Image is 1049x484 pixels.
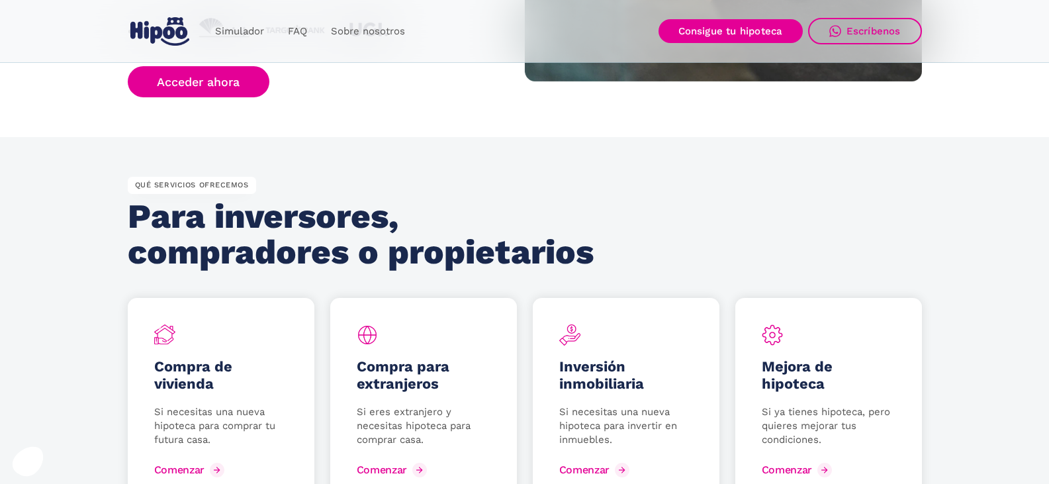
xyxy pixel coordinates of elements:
h5: Inversión inmobiliaria [559,358,693,393]
a: home [128,12,193,51]
a: Comenzar [357,460,430,481]
a: FAQ [276,19,319,44]
a: Comenzar [154,460,228,481]
div: Escríbenos [846,25,901,37]
a: Acceder ahora [128,66,270,97]
h2: Para inversores, compradores o propietarios [128,199,602,270]
div: Comenzar [559,463,610,476]
h5: Compra de vivienda [154,358,288,393]
a: Comenzar [559,460,633,481]
a: Escríbenos [808,18,922,44]
a: Consigue tu hipoteca [659,19,803,43]
a: Sobre nosotros [319,19,417,44]
a: Simulador [203,19,276,44]
div: QUÉ SERVICIOS OFRECEMOS [128,177,256,194]
div: Comenzar [762,463,812,476]
p: Si necesitas una nueva hipoteca para comprar tu futura casa. [154,405,288,447]
p: Si eres extranjero y necesitas hipoteca para comprar casa. [357,405,490,447]
div: Comenzar [154,463,205,476]
a: Comenzar [762,460,835,481]
div: Comenzar [357,463,407,476]
p: Si ya tienes hipoteca, pero quieres mejorar tus condiciones. [762,405,895,447]
p: Si necesitas una nueva hipoteca para invertir en inmuebles. [559,405,693,447]
h5: Mejora de hipoteca [762,358,895,393]
h5: Compra para extranjeros [357,358,490,393]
